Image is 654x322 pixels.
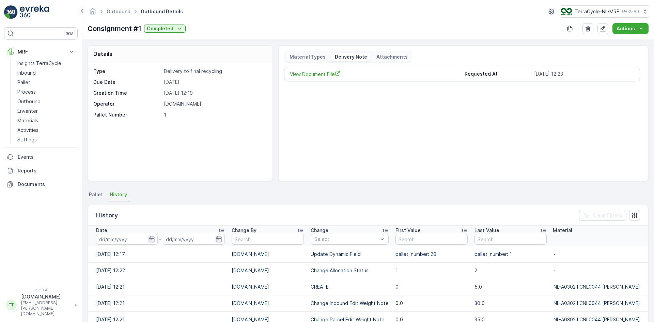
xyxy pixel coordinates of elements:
span: v 1.50.4 [4,288,78,292]
p: Outbound [17,98,41,105]
p: 2 [474,267,547,274]
a: Reports [4,164,78,178]
p: Documents [18,181,75,188]
p: pallet_number: 1 [474,251,547,258]
p: 30.0 [474,300,547,307]
p: Activities [17,127,38,134]
p: Change [311,227,328,234]
p: History [96,211,118,220]
p: Materials [17,117,38,124]
p: ⌘B [66,31,73,36]
td: [DATE] 12:21 [88,295,228,311]
a: Activities [15,125,78,135]
button: TerraCycle-NL-MRF(+02:00) [561,5,649,18]
input: Search [395,234,468,245]
p: MRF [18,48,64,55]
input: dd/mm/yyyy [163,234,224,245]
td: [DATE] 12:22 [88,262,228,279]
a: Materials [15,116,78,125]
a: Outbound [15,97,78,106]
p: Consignment #1 [88,24,141,34]
p: Pallet Number [93,111,161,118]
a: Inbound [15,68,78,78]
p: TerraCycle-NL-MRF [575,8,619,15]
p: Events [18,154,75,160]
p: Requested At [465,71,531,78]
a: Settings [15,135,78,144]
p: Operator [93,101,161,107]
a: View Document File [290,71,460,78]
a: Homepage [89,10,96,16]
p: pallet_number: 20 [395,251,468,258]
img: logo [4,5,18,19]
p: 1 [395,267,468,274]
a: Envanter [15,106,78,116]
p: Material Types [289,53,326,60]
p: [DATE] [164,79,265,86]
p: Attachments [375,53,408,60]
p: [DOMAIN_NAME] [232,251,304,258]
p: Insights TerraCycle [17,60,61,67]
p: [DATE] 12:23 [534,71,634,78]
p: 0.0 [395,300,468,307]
a: Process [15,87,78,97]
p: ( +02:00 ) [622,9,639,14]
p: Clear Filters [593,212,622,219]
p: Change By [232,227,256,234]
p: [DOMAIN_NAME] [232,283,304,290]
p: [DOMAIN_NAME] [164,101,265,107]
a: Pallet [15,78,78,87]
button: MRF [4,45,78,59]
p: Completed [147,25,173,32]
p: Inbound [17,70,36,76]
button: Completed [144,25,186,33]
p: Change Inbound Edit Weight Note [311,300,389,307]
p: [EMAIL_ADDRESS][PERSON_NAME][DOMAIN_NAME] [21,300,72,317]
a: Insights TerraCycle [15,59,78,68]
a: Events [4,150,78,164]
p: Update Dynamic Field [311,251,389,258]
p: [DOMAIN_NAME] [232,267,304,274]
input: dd/mm/yyyy [96,234,158,245]
p: Delivery to final recycling [164,68,265,75]
p: Type [93,68,161,75]
p: Material [553,227,572,234]
p: Pallet [17,79,30,86]
p: Date [96,227,107,234]
button: Actions [612,23,649,34]
input: Search [474,234,547,245]
p: - [554,251,640,258]
p: 0 [395,283,468,290]
p: Change Allocation Status [311,267,389,274]
div: TT [6,300,17,310]
input: Search [232,234,304,245]
p: First Value [395,227,421,234]
p: [DOMAIN_NAME] [21,293,72,300]
a: Documents [4,178,78,191]
p: 1 [164,111,265,118]
p: Creation Time [93,90,161,96]
p: [DATE] 12:19 [164,90,265,96]
p: [DOMAIN_NAME] [232,300,304,307]
p: Last Value [474,227,499,234]
p: Process [17,89,36,95]
button: Clear Filters [579,210,626,221]
p: Settings [17,136,37,143]
span: Pallet [89,191,103,198]
p: Select [314,236,378,243]
td: [DATE] 12:17 [88,246,228,262]
p: NL-A0302 I CNL0044 [PERSON_NAME] [554,283,640,290]
a: Outbound [107,9,130,14]
p: Reports [18,167,75,174]
span: Outbound Details [139,8,184,15]
p: 5.0 [474,283,547,290]
p: Delivery Note [334,53,367,60]
p: Details [93,50,112,58]
p: Envanter [17,108,38,114]
p: - [554,267,640,274]
p: - [159,235,161,243]
p: CREATE [311,283,389,290]
button: TT[DOMAIN_NAME][EMAIL_ADDRESS][PERSON_NAME][DOMAIN_NAME] [4,293,78,317]
td: [DATE] 12:21 [88,279,228,295]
